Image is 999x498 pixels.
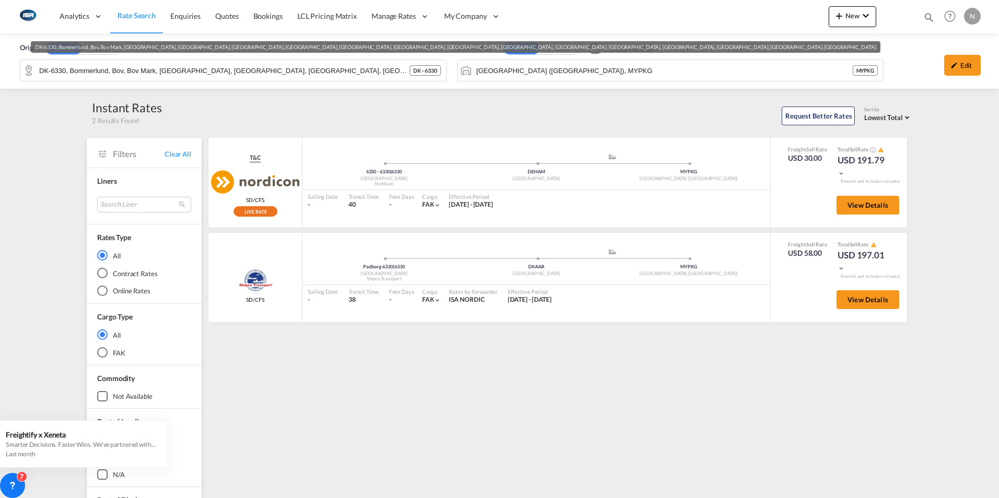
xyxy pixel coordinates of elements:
[449,200,493,208] span: [DATE] - [DATE]
[413,67,437,74] span: DK - 6330
[837,196,899,215] button: View Details
[838,249,890,274] div: USD 197.01
[390,169,392,174] span: |
[859,9,872,22] md-icon: icon-chevron-down
[847,201,888,209] span: View Details
[92,99,162,116] div: Instant Rates
[434,201,441,209] md-icon: icon-chevron-down
[349,288,379,295] div: Transit Time
[833,11,872,20] span: New
[297,11,357,20] span: LCL Pricing Matrix
[850,241,858,247] span: Sell
[97,286,191,296] md-radio-button: Online Rates
[950,62,958,69] md-icon: icon-pencil
[246,296,264,303] span: SD/CFS
[838,241,890,249] div: Total Rate
[97,374,135,383] span: Commodity
[422,193,442,200] div: Cargo
[16,5,39,28] img: 1aa151c0c08011ec8d6f413816f9a227.png
[941,7,959,25] span: Help
[246,196,264,204] span: SD/CFS
[308,288,338,295] div: Sailing Date
[870,242,877,248] md-icon: icon-alert
[349,295,379,304] div: 38
[788,248,827,258] div: USD 58.00
[838,170,845,177] md-icon: icon-chevron-down
[118,11,156,20] span: Rate Search
[20,60,446,81] md-input-container: DK-6330, Bommerlund, Bov, Bov Mark, Fårhus, Froeslev, Gejlå, Holboel, Holboelmark, Kragelund, oes...
[97,250,191,260] md-radio-button: All
[833,274,907,279] div: Remark and Inclusion included
[444,11,487,21] span: My Company
[422,200,434,208] span: FAK
[612,169,765,175] div: MYPKG
[60,11,89,21] span: Analytics
[363,264,394,269] span: Padborg-6330
[308,193,338,200] div: Sailing Date
[806,146,815,152] span: Sell
[371,11,416,21] span: Manage Rates
[250,153,261,162] span: T&C
[97,176,117,185] span: Liners
[788,146,827,153] div: Freight Rate
[113,148,165,160] span: Filters
[349,200,379,209] div: 40
[391,169,402,174] span: 6330
[788,241,827,248] div: Freight Rate
[349,193,379,200] div: Transit Time
[449,288,497,295] div: Rates by Forwarder
[864,113,903,122] span: Lowest Total
[853,65,878,76] div: MYPKG
[508,295,552,303] span: [DATE] - [DATE]
[97,268,191,278] md-radio-button: Contract Rates
[944,55,981,76] div: icon-pencilEdit
[833,9,845,22] md-icon: icon-plus 400-fg
[612,264,765,270] div: MYPKG
[389,200,391,209] div: -
[113,392,153,401] div: not available
[211,170,299,194] img: Nordicon
[477,63,853,78] input: Search by Port
[877,146,884,153] button: icon-alert
[308,276,460,282] div: Shipco Transport
[215,11,238,20] span: Quotes
[869,241,877,248] button: icon-alert
[460,264,613,270] div: DKAAR
[253,11,283,20] span: Bookings
[847,295,888,304] span: View Details
[308,200,338,209] div: -
[449,295,497,304] div: ISA NORDIC
[612,175,765,182] div: [GEOGRAPHIC_DATA] ([GEOGRAPHIC_DATA])
[833,179,907,184] div: Remark and Inclusion included
[923,11,935,23] md-icon: icon-magnify
[508,295,552,304] div: 01 Aug 2025 - 31 Aug 2025
[422,295,434,303] span: FAK
[237,267,273,293] img: Shipco Transport
[449,200,493,209] div: 01 Aug 2025 - 31 Aug 2025
[165,149,191,159] span: Clear All
[458,60,884,81] md-input-container: Port Klang (Pelabuhan Klang), MYPKG
[449,295,484,303] span: ISA NORDIC
[97,347,191,358] md-radio-button: FAK
[308,181,460,187] div: Nordicon
[97,469,191,480] md-checkbox: N/A
[941,7,964,26] div: Help
[20,43,39,53] span: Origin
[838,146,890,154] div: Total Rate
[97,329,191,340] md-radio-button: All
[806,241,815,247] span: Sell
[460,175,613,182] div: [GEOGRAPHIC_DATA]
[97,312,133,322] div: Cargo Type
[389,193,414,200] div: Free Days
[923,11,935,27] div: icon-magnify
[308,175,460,182] div: [GEOGRAPHIC_DATA]
[393,264,394,269] span: |
[434,297,441,304] md-icon: icon-chevron-down
[422,288,442,295] div: Cargo
[878,147,884,153] md-icon: icon-alert
[838,154,890,179] div: USD 191.79
[234,206,277,217] img: live-rate.svg
[864,106,912,113] div: Sort by
[964,8,981,25] div: N
[612,270,765,277] div: [GEOGRAPHIC_DATA] ([GEOGRAPHIC_DATA])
